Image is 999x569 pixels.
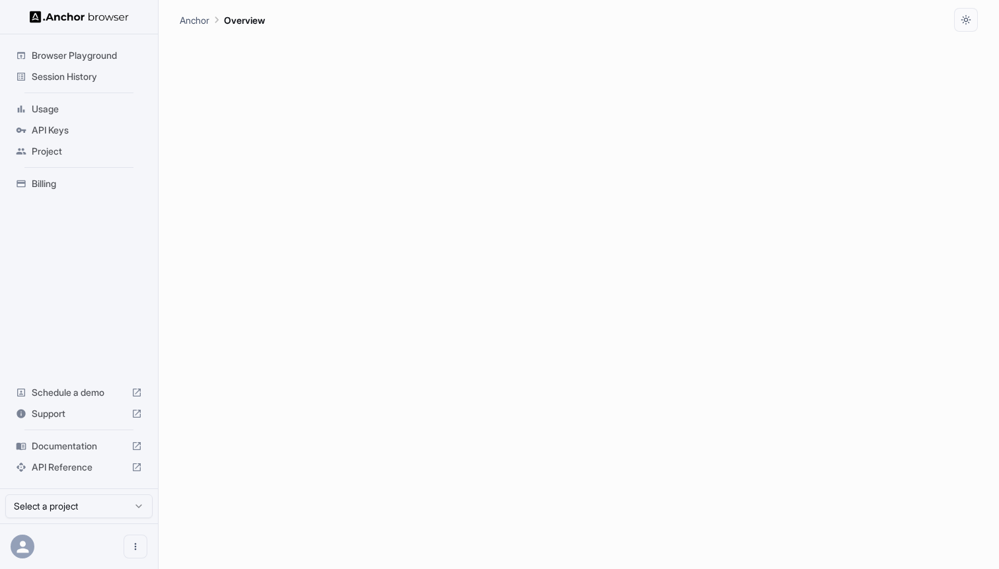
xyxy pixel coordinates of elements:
[32,461,126,474] span: API Reference
[180,13,265,27] nav: breadcrumb
[11,141,147,162] div: Project
[11,45,147,66] div: Browser Playground
[30,11,129,23] img: Anchor Logo
[32,177,142,190] span: Billing
[32,124,142,137] span: API Keys
[224,13,265,27] p: Overview
[11,66,147,87] div: Session History
[32,386,126,399] span: Schedule a demo
[11,457,147,478] div: API Reference
[180,13,209,27] p: Anchor
[32,439,126,453] span: Documentation
[32,49,142,62] span: Browser Playground
[124,535,147,558] button: Open menu
[11,120,147,141] div: API Keys
[11,403,147,424] div: Support
[11,98,147,120] div: Usage
[11,436,147,457] div: Documentation
[32,102,142,116] span: Usage
[32,145,142,158] span: Project
[11,173,147,194] div: Billing
[11,382,147,403] div: Schedule a demo
[32,407,126,420] span: Support
[32,70,142,83] span: Session History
